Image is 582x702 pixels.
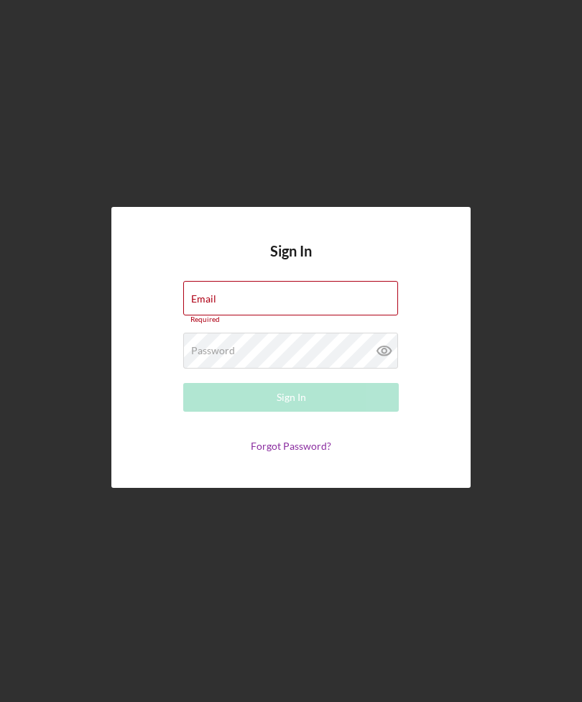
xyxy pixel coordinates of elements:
a: Forgot Password? [251,440,331,452]
h4: Sign In [270,243,312,281]
div: Required [183,315,399,324]
button: Sign In [183,383,399,412]
label: Password [191,345,235,356]
label: Email [191,293,216,305]
div: Sign In [277,383,306,412]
